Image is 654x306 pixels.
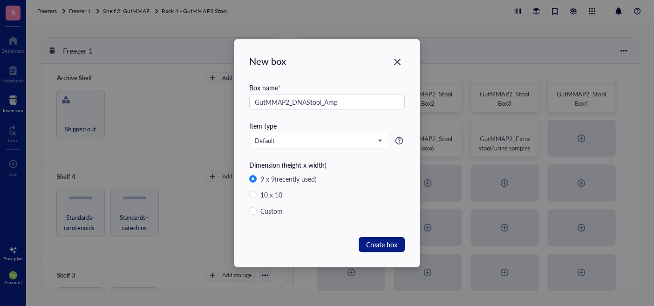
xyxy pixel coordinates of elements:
[260,174,317,184] div: 9 x 9 (recently used)
[366,239,397,250] span: Create box
[249,121,405,131] div: Item type
[390,54,405,69] button: Close
[255,136,381,145] span: Default
[390,56,405,68] span: Close
[249,54,405,68] div: New box
[260,190,282,200] div: 10 x 10
[359,237,405,252] button: Create box
[249,95,405,109] input: e.g. DNA protein
[260,206,283,216] div: Custom
[249,82,405,93] div: Box name
[249,160,405,170] div: Dimension (height x width)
